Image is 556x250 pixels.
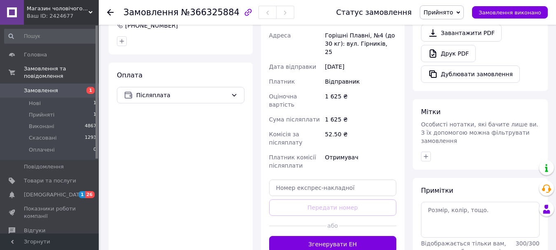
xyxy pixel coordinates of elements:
[421,65,520,83] button: Дублювати замовлення
[107,8,114,16] div: Повернутися назад
[24,163,64,171] span: Повідомлення
[24,65,99,80] span: Замовлення та повідомлення
[472,6,548,19] button: Замовлення виконано
[269,180,397,196] input: Номер експрес-накладної
[421,45,476,62] a: Друк PDF
[421,24,502,42] a: Завантажити PDF
[479,9,541,16] span: Замовлення виконано
[323,74,398,89] div: Відправник
[323,127,398,150] div: 52.50 ₴
[24,87,58,94] span: Замовлення
[29,134,57,142] span: Скасовані
[86,87,95,94] span: 1
[93,146,96,154] span: 0
[421,187,453,194] span: Примітки
[29,146,55,154] span: Оплачені
[29,123,54,130] span: Виконані
[117,71,142,79] span: Оплата
[24,177,76,185] span: Товари та послуги
[323,89,398,112] div: 1 625 ₴
[124,21,179,30] div: [PHONE_NUMBER]
[423,9,453,16] span: Прийнято
[323,150,398,173] div: Отримувач
[29,111,54,119] span: Прийняті
[269,116,320,123] span: Сума післяплати
[136,91,228,100] span: Післяплата
[516,240,540,247] span: 300 / 300
[123,7,179,17] span: Замовлення
[421,108,441,116] span: Мітки
[24,191,85,199] span: [DEMOGRAPHIC_DATA]
[27,12,99,20] div: Ваш ID: 2424677
[85,134,96,142] span: 1293
[269,154,316,169] span: Платник комісії післяплати
[323,28,398,59] div: Горішні Плавні, №4 (до 30 кг): вул. Гірників, 25
[181,7,240,17] span: №366325884
[79,191,85,198] span: 1
[4,29,97,44] input: Пошук
[27,5,88,12] span: Магазин чоловічого одягу "BUTIK 77"
[326,222,339,230] span: або
[323,112,398,127] div: 1 625 ₴
[93,111,96,119] span: 1
[24,227,45,234] span: Відгуки
[336,8,412,16] div: Статус замовлення
[269,32,291,39] span: Адреса
[269,131,302,146] span: Комісія за післяплату
[29,100,41,107] span: Нові
[93,100,96,107] span: 1
[24,205,76,220] span: Показники роботи компанії
[85,191,95,198] span: 26
[269,78,295,85] span: Платник
[323,59,398,74] div: [DATE]
[269,93,297,108] span: Оціночна вартість
[421,121,538,144] span: Особисті нотатки, які бачите лише ви. З їх допомогою можна фільтрувати замовлення
[85,123,96,130] span: 4867
[24,51,47,58] span: Головна
[269,63,316,70] span: Дата відправки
